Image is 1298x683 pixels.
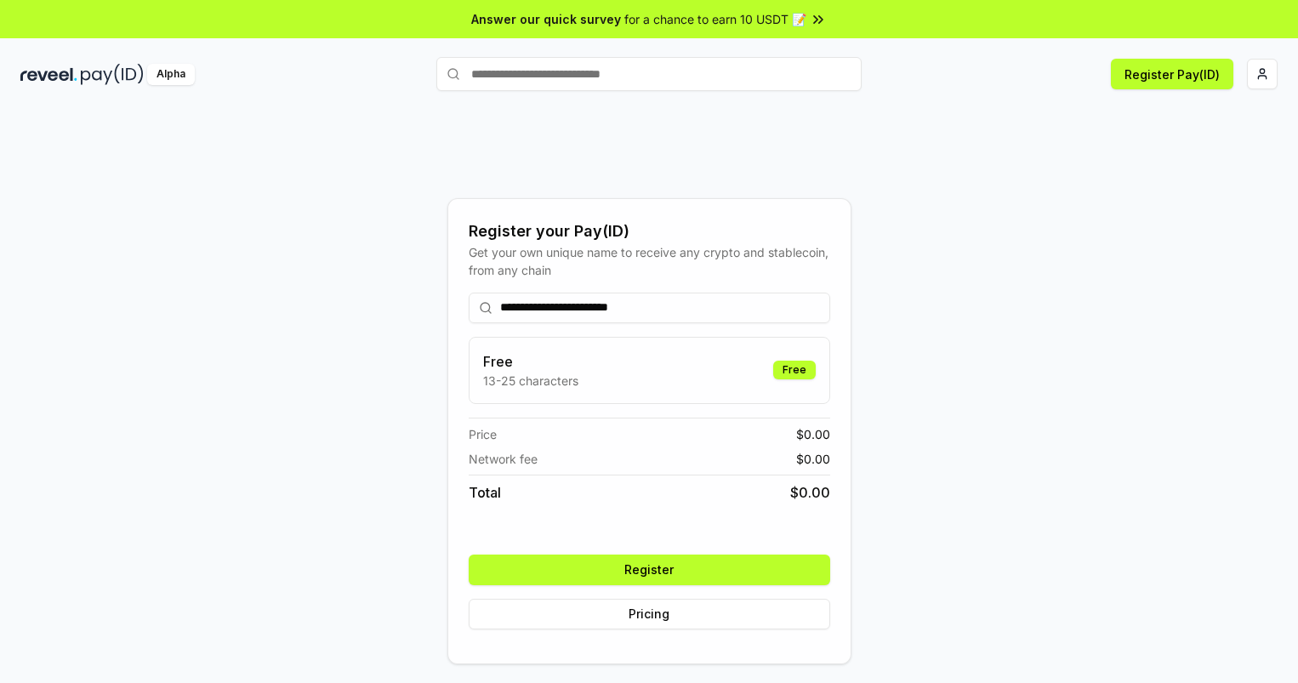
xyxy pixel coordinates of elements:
[471,10,621,28] span: Answer our quick survey
[469,555,830,585] button: Register
[796,450,830,468] span: $ 0.00
[147,64,195,85] div: Alpha
[469,482,501,503] span: Total
[469,219,830,243] div: Register your Pay(ID)
[20,64,77,85] img: reveel_dark
[796,425,830,443] span: $ 0.00
[483,351,578,372] h3: Free
[469,599,830,629] button: Pricing
[469,425,497,443] span: Price
[624,10,806,28] span: for a chance to earn 10 USDT 📝
[469,243,830,279] div: Get your own unique name to receive any crypto and stablecoin, from any chain
[469,450,538,468] span: Network fee
[1111,59,1233,89] button: Register Pay(ID)
[773,361,816,379] div: Free
[81,64,144,85] img: pay_id
[483,372,578,390] p: 13-25 characters
[790,482,830,503] span: $ 0.00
